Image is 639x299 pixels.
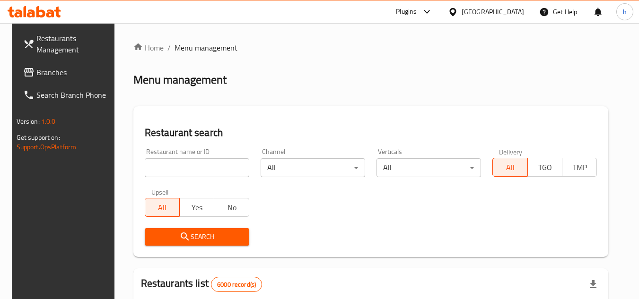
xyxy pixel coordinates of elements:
button: Search [145,228,249,246]
button: TGO [527,158,562,177]
a: Home [133,42,164,53]
div: [GEOGRAPHIC_DATA] [462,7,524,17]
div: Export file [582,273,604,296]
nav: breadcrumb [133,42,609,53]
h2: Restaurant search [145,126,597,140]
label: Upsell [151,188,169,195]
a: Restaurants Management [16,27,119,61]
span: Restaurants Management [36,33,111,55]
button: Yes [179,198,214,217]
span: Search [152,231,242,243]
span: h [623,7,627,17]
span: All [149,201,176,214]
span: Menu management [175,42,237,53]
span: All [497,161,524,174]
li: / [167,42,171,53]
div: All [261,158,365,177]
div: Plugins [396,6,417,17]
div: Total records count [211,277,262,292]
span: Get support on: [17,131,60,144]
span: Branches [36,67,111,78]
input: Search for restaurant name or ID.. [145,158,249,177]
a: Support.OpsPlatform [17,141,77,153]
span: Search Branch Phone [36,89,111,101]
h2: Menu management [133,72,227,87]
span: 6000 record(s) [211,280,262,289]
button: All [492,158,527,177]
span: TGO [532,161,559,174]
span: TMP [566,161,593,174]
h2: Restaurants list [141,276,263,292]
a: Branches [16,61,119,84]
button: No [214,198,249,217]
div: All [376,158,481,177]
span: Yes [184,201,210,214]
button: All [145,198,180,217]
a: Search Branch Phone [16,84,119,106]
label: Delivery [499,148,523,155]
span: No [218,201,245,214]
button: TMP [562,158,597,177]
span: Version: [17,115,40,128]
span: 1.0.0 [41,115,56,128]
